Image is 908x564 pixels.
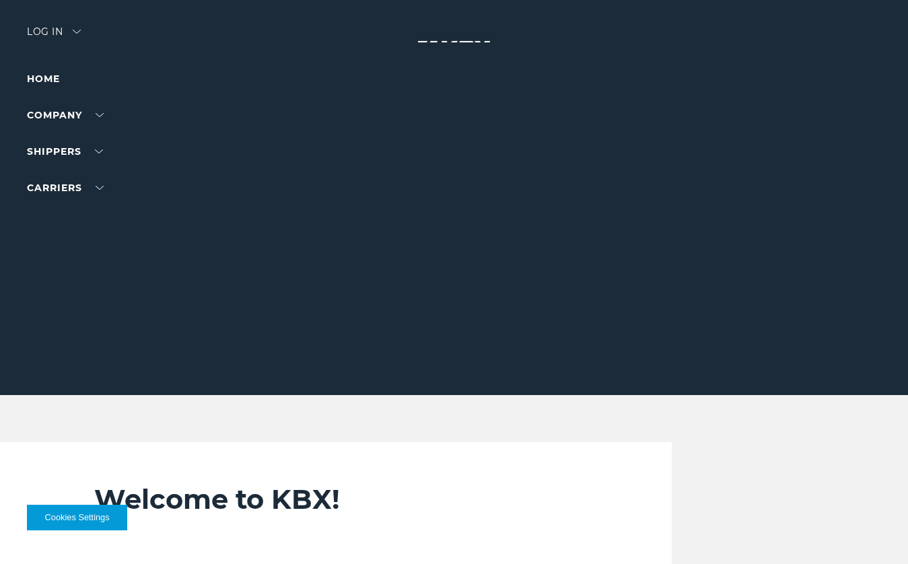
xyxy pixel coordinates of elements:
a: Carriers [27,182,104,194]
a: SHIPPERS [27,145,103,157]
a: Home [27,73,60,85]
h2: Welcome to KBX! [94,483,584,516]
button: Cookies Settings [27,505,127,530]
div: Log in [27,27,81,46]
img: kbx logo [404,27,505,86]
img: arrow [73,30,81,34]
a: Company [27,109,104,121]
